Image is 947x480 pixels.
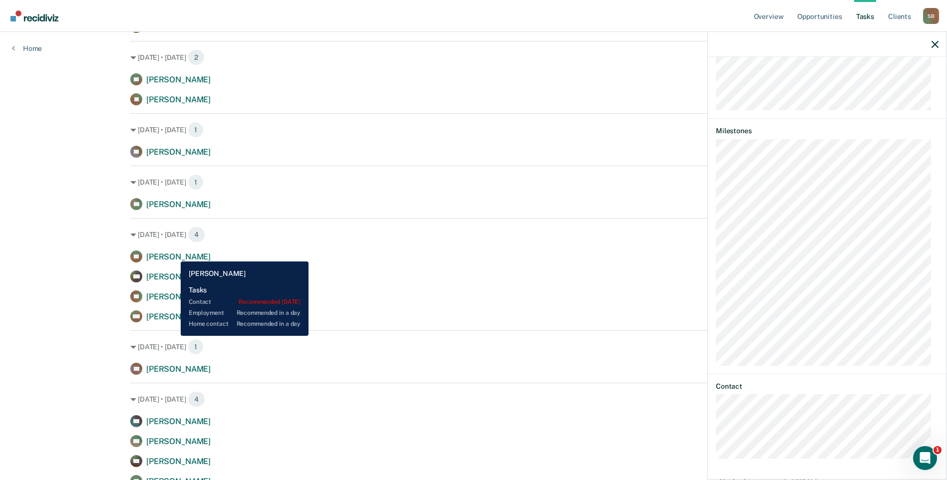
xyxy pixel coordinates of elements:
[130,339,817,355] div: [DATE] • [DATE]
[923,8,939,24] div: S B
[10,10,58,21] img: Recidiviz
[188,49,205,65] span: 2
[146,272,211,281] span: [PERSON_NAME]
[146,200,211,209] span: [PERSON_NAME]
[188,227,205,242] span: 4
[188,391,205,407] span: 4
[716,127,939,135] dt: Milestones
[146,457,211,466] span: [PERSON_NAME]
[716,382,939,391] dt: Contact
[130,227,817,242] div: [DATE] • [DATE]
[146,437,211,446] span: [PERSON_NAME]
[146,147,211,157] span: [PERSON_NAME]
[146,312,211,321] span: [PERSON_NAME]
[188,174,204,190] span: 1
[188,339,204,355] span: 1
[146,292,211,301] span: [PERSON_NAME]
[146,364,211,374] span: [PERSON_NAME]
[934,446,942,454] span: 1
[146,417,211,426] span: [PERSON_NAME]
[130,174,817,190] div: [DATE] • [DATE]
[146,95,211,104] span: [PERSON_NAME]
[146,75,211,84] span: [PERSON_NAME]
[130,391,817,407] div: [DATE] • [DATE]
[146,252,211,261] span: [PERSON_NAME]
[923,8,939,24] button: Profile dropdown button
[913,446,937,470] iframe: Intercom live chat
[12,44,42,53] a: Home
[130,49,817,65] div: [DATE] • [DATE]
[130,122,817,138] div: [DATE] • [DATE]
[188,122,204,138] span: 1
